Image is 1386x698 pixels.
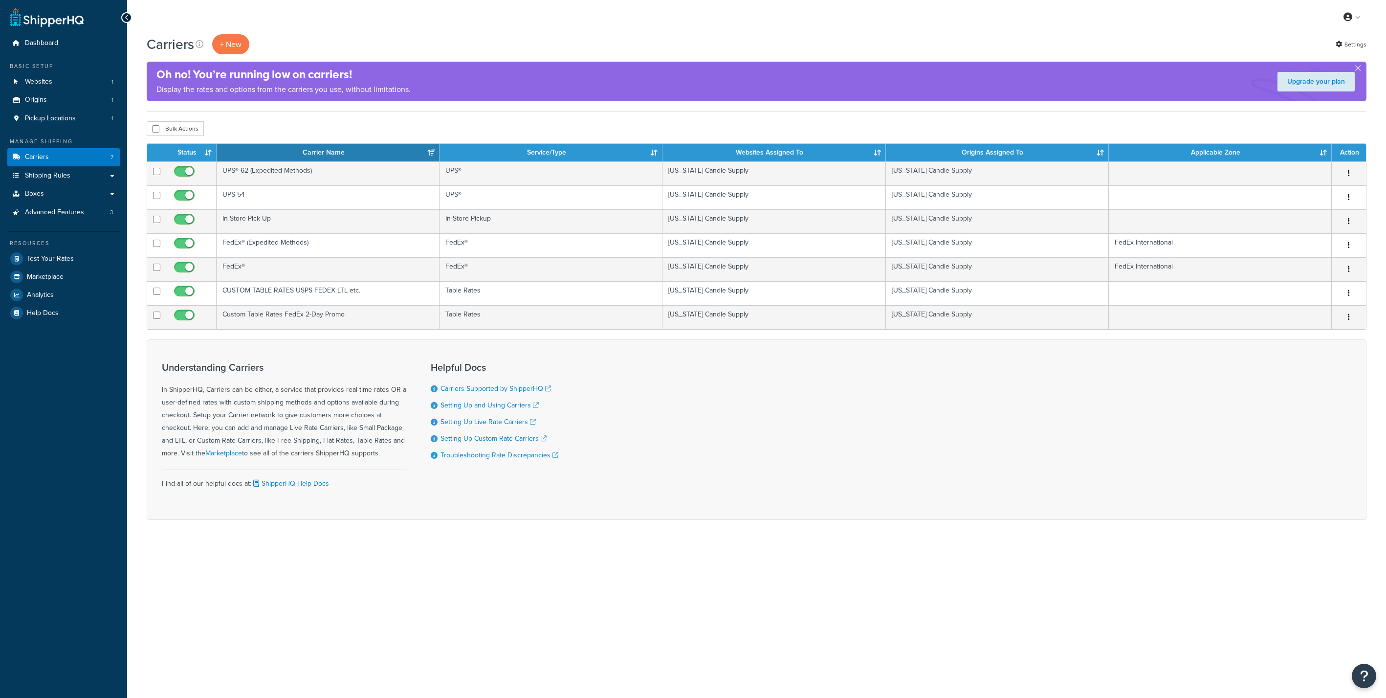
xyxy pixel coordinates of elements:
button: + New [212,34,249,54]
span: 3 [110,208,113,217]
td: [US_STATE] Candle Supply [662,305,885,329]
th: Applicable Zone: activate to sort column ascending [1109,144,1332,161]
td: [US_STATE] Candle Supply [662,161,885,185]
td: FedEx® [440,257,662,281]
td: FedEx® [217,257,440,281]
td: [US_STATE] Candle Supply [662,281,885,305]
li: Advanced Features [7,203,120,222]
span: 1 [111,78,113,86]
td: [US_STATE] Candle Supply [662,257,885,281]
th: Websites Assigned To: activate to sort column ascending [662,144,885,161]
h1: Carriers [147,35,194,54]
td: UPS® [440,185,662,209]
h3: Understanding Carriers [162,362,406,373]
td: [US_STATE] Candle Supply [886,233,1109,257]
td: Table Rates [440,281,662,305]
button: Open Resource Center [1352,664,1376,688]
a: Marketplace [205,448,242,458]
span: Dashboard [25,39,58,47]
a: Marketplace [7,268,120,286]
a: Carriers Supported by ShipperHQ [440,383,551,394]
td: [US_STATE] Candle Supply [662,185,885,209]
span: Carriers [25,153,49,161]
a: Pickup Locations 1 [7,110,120,128]
td: [US_STATE] Candle Supply [886,209,1109,233]
th: Origins Assigned To: activate to sort column ascending [886,144,1109,161]
span: 7 [110,153,113,161]
td: [US_STATE] Candle Supply [886,185,1109,209]
a: Carriers 7 [7,148,120,166]
a: Test Your Rates [7,250,120,268]
span: Test Your Rates [27,255,74,263]
a: Setting Up Live Rate Carriers [440,417,536,427]
a: Setting Up Custom Rate Carriers [440,433,547,444]
button: Bulk Actions [147,121,204,136]
td: FedEx International [1109,233,1332,257]
a: Origins 1 [7,91,120,109]
a: Setting Up and Using Carriers [440,400,539,410]
td: Table Rates [440,305,662,329]
li: Carriers [7,148,120,166]
a: Shipping Rules [7,167,120,185]
th: Service/Type: activate to sort column ascending [440,144,662,161]
h4: Oh no! You’re running low on carriers! [156,67,411,83]
a: Analytics [7,286,120,304]
div: Basic Setup [7,62,120,70]
td: UPS® 62 (Expedited Methods) [217,161,440,185]
td: In-Store Pickup [440,209,662,233]
td: FedEx® (Expedited Methods) [217,233,440,257]
a: ShipperHQ Home [10,7,84,27]
td: UPS® [440,161,662,185]
td: [US_STATE] Candle Supply [886,281,1109,305]
a: Advanced Features 3 [7,203,120,222]
th: Status: activate to sort column ascending [166,144,217,161]
a: Upgrade your plan [1277,72,1355,91]
a: Boxes [7,185,120,203]
a: Dashboard [7,34,120,52]
span: Marketplace [27,273,64,281]
div: Resources [7,239,120,248]
li: Pickup Locations [7,110,120,128]
div: Manage Shipping [7,137,120,146]
span: Shipping Rules [25,172,70,180]
span: 1 [111,114,113,123]
td: [US_STATE] Candle Supply [886,305,1109,329]
td: [US_STATE] Candle Supply [886,257,1109,281]
h3: Helpful Docs [431,362,558,373]
td: [US_STATE] Candle Supply [662,233,885,257]
td: UPS 54 [217,185,440,209]
span: Analytics [27,291,54,299]
td: FedEx International [1109,257,1332,281]
span: Pickup Locations [25,114,76,123]
li: Websites [7,73,120,91]
div: In ShipperHQ, Carriers can be either, a service that provides real-time rates OR a user-defined r... [162,362,406,460]
a: Settings [1336,38,1366,51]
th: Action [1332,144,1366,161]
td: In Store Pick Up [217,209,440,233]
td: [US_STATE] Candle Supply [662,209,885,233]
td: [US_STATE] Candle Supply [886,161,1109,185]
p: Display the rates and options from the carriers you use, without limitations. [156,83,411,96]
li: Origins [7,91,120,109]
span: Help Docs [27,309,59,317]
a: Help Docs [7,304,120,322]
span: Origins [25,96,47,104]
span: 1 [111,96,113,104]
span: Websites [25,78,52,86]
div: Find all of our helpful docs at: [162,470,406,490]
span: Advanced Features [25,208,84,217]
td: CUSTOM TABLE RATES USPS FEDEX LTL etc. [217,281,440,305]
td: FedEx® [440,233,662,257]
a: Websites 1 [7,73,120,91]
td: Custom Table Rates FedEx 2-Day Promo [217,305,440,329]
th: Carrier Name: activate to sort column ascending [217,144,440,161]
a: Troubleshooting Rate Discrepancies [440,450,558,460]
a: ShipperHQ Help Docs [251,478,329,489]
